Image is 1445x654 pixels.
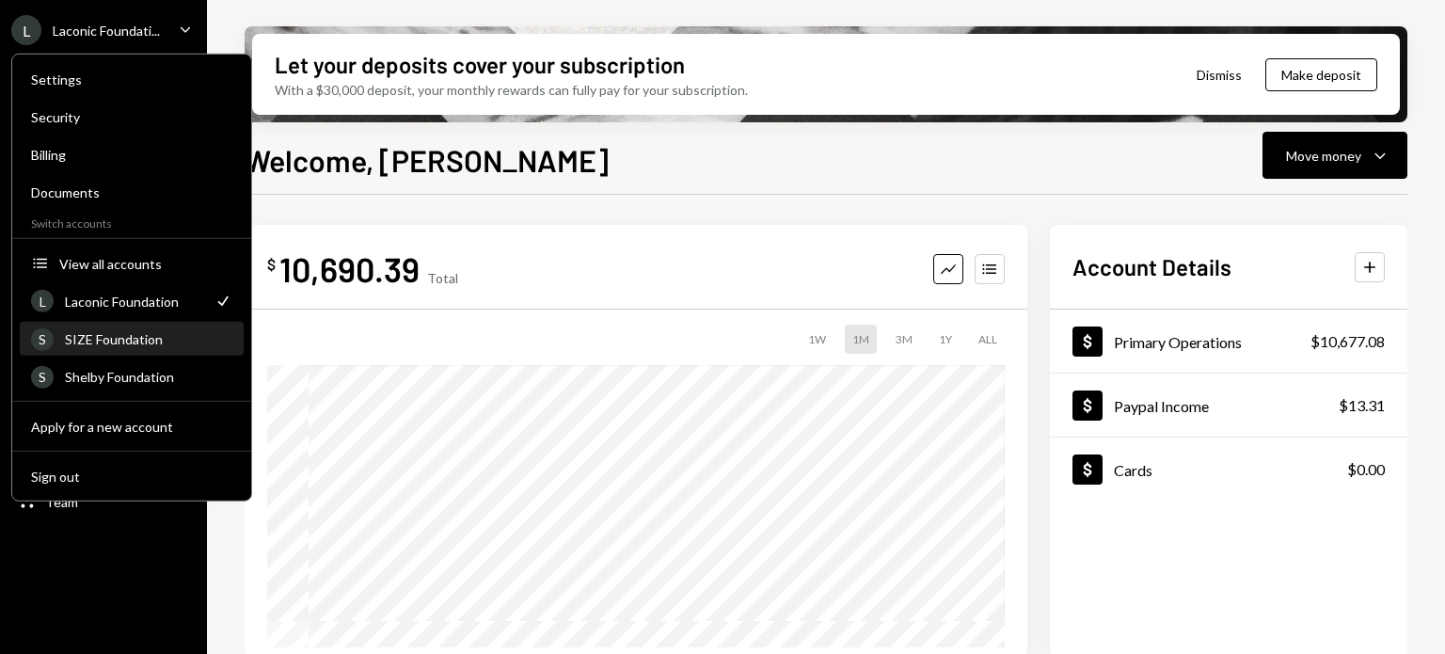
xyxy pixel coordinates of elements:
a: Team [11,485,196,518]
a: Paypal Income$13.31 [1050,374,1407,437]
div: With a $30,000 deposit, your monthly rewards can fully pay for your subscription. [275,80,748,100]
a: Billing [20,137,244,171]
button: View all accounts [20,247,244,281]
div: 3M [888,325,920,354]
div: Billing [31,147,232,163]
div: Cards [1114,461,1152,479]
div: Total [427,270,458,286]
div: Primary Operations [1114,333,1242,351]
a: Settings [20,62,244,96]
div: Apply for a new account [31,418,232,434]
h2: Account Details [1072,251,1231,282]
div: Laconic Foundation [65,293,202,309]
div: 10,690.39 [279,247,420,290]
div: Let your deposits cover your subscription [275,49,685,80]
div: Switch accounts [12,213,251,231]
div: 1M [845,325,877,354]
div: SIZE Foundation [65,331,232,347]
a: Primary Operations$10,677.08 [1050,310,1407,373]
button: Apply for a new account [20,410,244,444]
div: Paypal Income [1114,397,1209,415]
div: Team [45,494,78,510]
div: View all accounts [59,255,232,271]
div: Documents [31,184,232,200]
div: Move money [1286,146,1361,166]
div: Shelby Foundation [65,369,232,385]
div: Laconic Foundati... [53,23,160,39]
div: Settings [31,72,232,88]
div: L [31,290,54,312]
button: Dismiss [1173,53,1265,97]
div: Security [31,109,232,125]
div: $10,677.08 [1310,330,1385,353]
a: SSIZE Foundation [20,322,244,356]
a: SShelby Foundation [20,359,244,393]
div: S [31,327,54,350]
button: Make deposit [1265,58,1377,91]
div: S [31,365,54,388]
h1: Welcome, [PERSON_NAME] [245,141,609,179]
div: 1W [801,325,834,354]
a: Documents [20,175,244,209]
a: Cards$0.00 [1050,438,1407,501]
div: L [11,15,41,45]
a: Security [20,100,244,134]
div: $13.31 [1339,394,1385,417]
div: $0.00 [1347,458,1385,481]
button: Sign out [20,460,244,494]
button: Move money [1262,132,1407,179]
div: ALL [971,325,1005,354]
div: 1Y [931,325,960,354]
div: Sign out [31,468,232,484]
div: $ [267,255,276,274]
